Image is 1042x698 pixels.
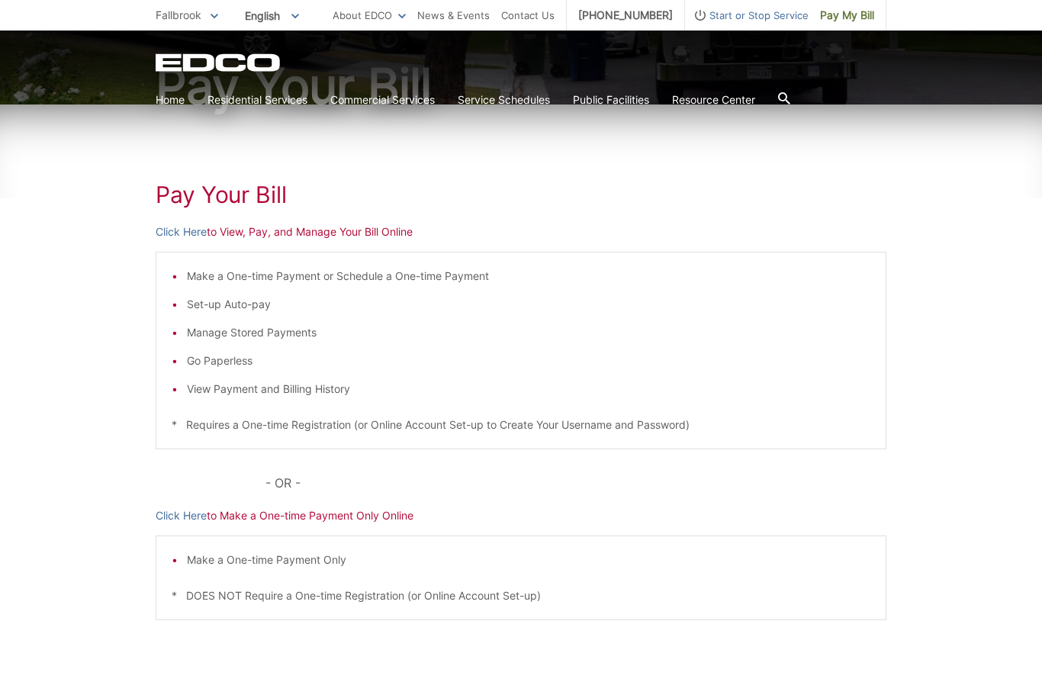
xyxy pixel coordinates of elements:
li: Manage Stored Payments [187,324,870,341]
a: Click Here [156,507,207,524]
a: Click Here [156,224,207,240]
span: Pay My Bill [820,7,874,24]
p: * Requires a One-time Registration (or Online Account Set-up to Create Your Username and Password) [172,417,870,433]
a: Residential Services [207,92,307,108]
a: Commercial Services [330,92,435,108]
li: Go Paperless [187,352,870,369]
li: Make a One-time Payment or Schedule a One-time Payment [187,268,870,285]
a: Contact Us [501,7,555,24]
p: to Make a One-time Payment Only Online [156,507,886,524]
p: * DOES NOT Require a One-time Registration (or Online Account Set-up) [172,587,870,604]
li: View Payment and Billing History [187,381,870,397]
a: EDCD logo. Return to the homepage. [156,53,282,72]
p: to View, Pay, and Manage Your Bill Online [156,224,886,240]
li: Set-up Auto-pay [187,296,870,313]
p: - OR - [265,472,886,494]
a: About EDCO [333,7,406,24]
span: English [233,3,310,28]
a: Service Schedules [458,92,550,108]
span: Fallbrook [156,8,201,21]
a: News & Events [417,7,490,24]
li: Make a One-time Payment Only [187,552,870,568]
a: Home [156,92,185,108]
h1: Pay Your Bill [156,181,886,208]
a: Public Facilities [573,92,649,108]
a: Resource Center [672,92,755,108]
